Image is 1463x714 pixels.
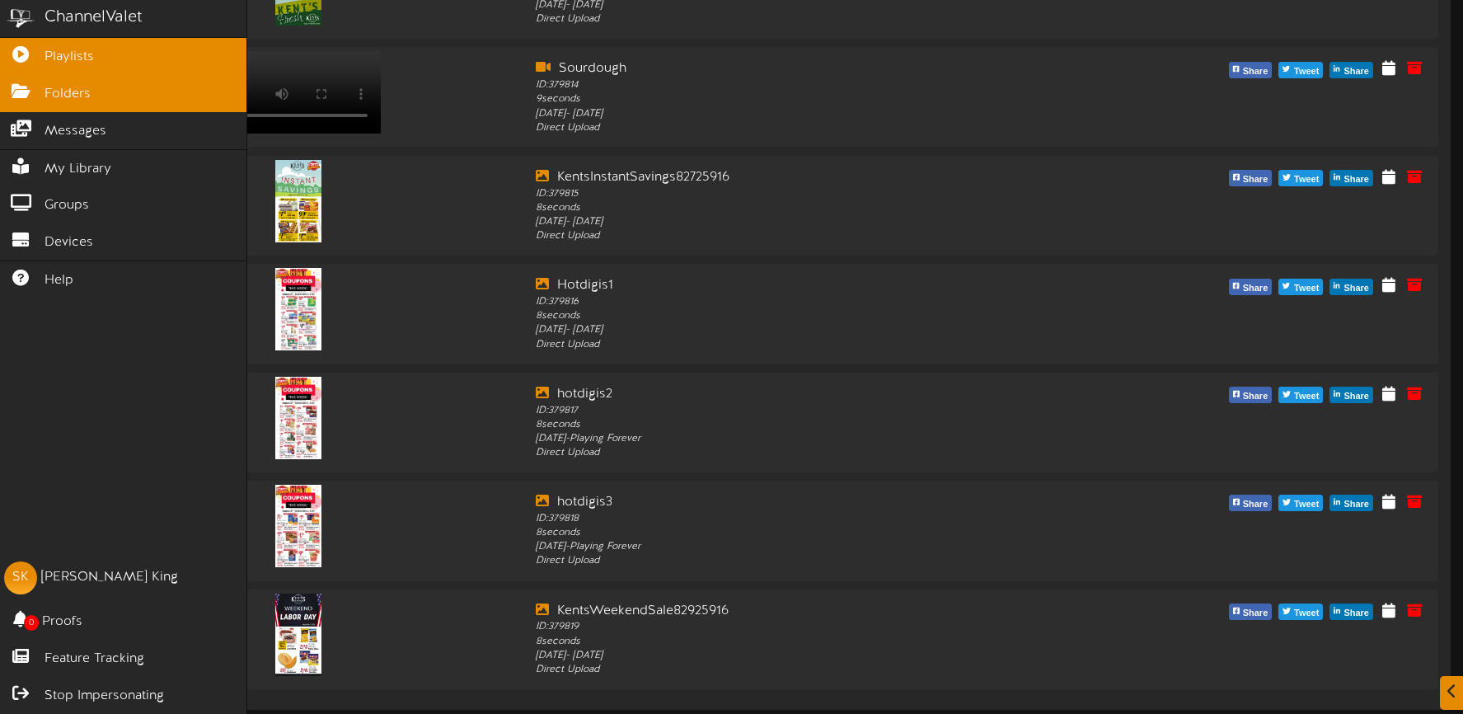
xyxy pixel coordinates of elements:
[1278,387,1323,403] button: Tweet
[1240,496,1272,514] span: Share
[1229,604,1273,620] button: Share
[275,485,321,567] img: b8261b9e-7408-4fb3-81f9-5f56eccf0680.png
[275,594,321,676] img: 3990b818-7c90-4860-bd0f-18460a5d791b.jpg
[536,602,1083,621] div: KentsWeekendSale82925916
[1229,495,1273,511] button: Share
[1329,387,1373,403] button: Share
[24,615,39,631] span: 0
[1229,279,1273,295] button: Share
[1229,170,1273,186] button: Share
[45,6,143,30] div: ChannelValet
[536,493,1083,512] div: hotdigis3
[536,663,1083,677] div: Direct Upload
[45,650,144,669] span: Feature Tracking
[1291,496,1322,514] span: Tweet
[275,268,321,350] img: 3f5ba02e-3ca3-4ac1-b1c6-0c74bf534d3b.png
[1329,604,1373,620] button: Share
[45,160,111,179] span: My Library
[536,512,1083,540] div: ID: 379818 8 seconds
[536,385,1083,404] div: hotdigis2
[1340,63,1372,81] span: Share
[1229,62,1273,78] button: Share
[45,687,164,706] span: Stop Impersonating
[536,338,1083,352] div: Direct Upload
[1240,63,1272,81] span: Share
[536,187,1083,215] div: ID: 379815 8 seconds
[1240,604,1272,622] span: Share
[536,12,1083,26] div: Direct Upload
[41,568,178,587] div: [PERSON_NAME] King
[536,446,1083,460] div: Direct Upload
[1340,604,1372,622] span: Share
[1278,279,1323,295] button: Tweet
[1329,279,1373,295] button: Share
[1229,387,1273,403] button: Share
[1340,388,1372,406] span: Share
[4,561,37,594] div: SK
[536,404,1083,432] div: ID: 379817 8 seconds
[1291,388,1322,406] span: Tweet
[1329,62,1373,78] button: Share
[45,233,93,252] span: Devices
[536,554,1083,568] div: Direct Upload
[536,59,1083,78] div: Sourdough
[42,613,82,632] span: Proofs
[536,323,1083,337] div: [DATE] - [DATE]
[1340,171,1372,189] span: Share
[1240,388,1272,406] span: Share
[1278,604,1323,620] button: Tweet
[1340,279,1372,298] span: Share
[1291,63,1322,81] span: Tweet
[45,85,91,104] span: Folders
[1278,495,1323,511] button: Tweet
[536,107,1083,121] div: [DATE] - [DATE]
[45,48,94,67] span: Playlists
[1329,170,1373,186] button: Share
[275,377,321,459] img: c0cdb092-51c8-49b3-9781-255b14ff0e51.png
[1278,62,1323,78] button: Tweet
[536,620,1083,648] div: ID: 379819 8 seconds
[1291,279,1322,298] span: Tweet
[45,271,73,290] span: Help
[45,122,106,141] span: Messages
[536,215,1083,229] div: [DATE] - [DATE]
[1291,604,1322,622] span: Tweet
[536,168,1083,187] div: KentsInstantSavings82725916
[1329,495,1373,511] button: Share
[536,229,1083,243] div: Direct Upload
[1291,171,1322,189] span: Tweet
[536,649,1083,663] div: [DATE] - [DATE]
[536,121,1083,135] div: Direct Upload
[536,276,1083,295] div: Hotdigis1
[536,540,1083,554] div: [DATE] - Playing Forever
[1240,171,1272,189] span: Share
[536,295,1083,323] div: ID: 379816 8 seconds
[45,196,89,215] span: Groups
[536,78,1083,106] div: ID: 379814 9 seconds
[1240,279,1272,298] span: Share
[536,432,1083,446] div: [DATE] - Playing Forever
[1278,170,1323,186] button: Tweet
[1340,496,1372,514] span: Share
[275,160,321,242] img: 92366440-f4b9-4d8a-92ac-9fdb012f6562.jpg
